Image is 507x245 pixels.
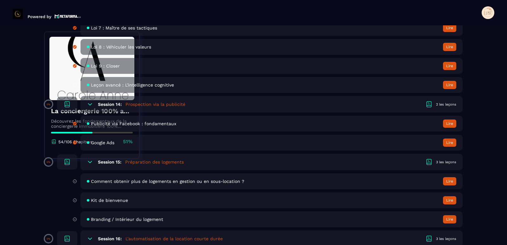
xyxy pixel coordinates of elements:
span: Publicité via Facebook : fondamentaux [91,121,176,126]
button: Lire [443,119,456,128]
button: Lire [443,139,456,147]
button: Lire [443,62,456,70]
span: Loi 7 : Maître de ses tactiques [91,25,157,30]
div: 3 les leçons [436,160,456,164]
span: Leçon avancé : L'intelligence cognitive [91,82,174,87]
span: Branding / Intérieur du logement [91,217,163,222]
div: 2 les leçons [436,102,456,107]
button: Lire [443,24,456,32]
p: Découvrez les fondamentaux de la conciergerie immobilière 100% automatisée. Cette formation est c... [51,119,133,129]
button: Lire [443,196,456,204]
span: Loi 9 : Closer [91,63,120,68]
p: 0% [47,237,50,240]
span: Comment obtenir plus de logements en gestion ou en sous-location ? [91,179,244,184]
img: logo-branding [13,9,23,19]
p: Powered by [28,14,51,19]
h5: Préparation des logements [125,159,184,165]
h4: La conciergerie 100% automatisée [51,106,133,115]
div: 3 les leçons [436,236,456,241]
h5: L'automatisation de la location courte durée [125,235,223,242]
p: 54/106 Chapitres [58,139,92,144]
button: Lire [443,177,456,185]
p: 0% [47,103,50,106]
button: Lire [443,43,456,51]
img: logo [55,14,81,19]
h6: Session 14: [98,102,122,107]
span: Kit de bienvenue [91,198,128,203]
p: 0% [47,161,50,164]
button: Lire [443,215,456,223]
span: Google Ads [91,140,114,145]
span: Loi 8 : Véhiculer les valeurs [91,44,151,49]
button: Lire [443,81,456,89]
h5: Prospection via la publicité [125,101,185,107]
img: banner [49,37,134,100]
h6: Session 16: [98,236,122,241]
h6: Session 15: [98,159,121,164]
